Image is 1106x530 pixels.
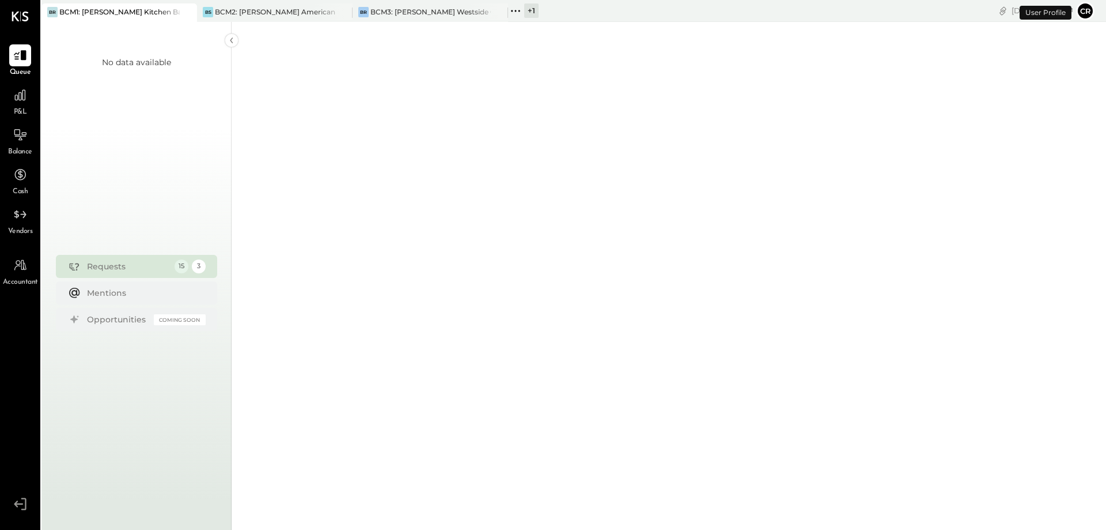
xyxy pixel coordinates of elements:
div: copy link [997,5,1009,17]
div: BS [203,7,213,17]
div: Coming Soon [154,314,206,325]
div: + 1 [524,3,539,18]
div: BCM2: [PERSON_NAME] American Cooking [215,7,335,17]
div: BCM3: [PERSON_NAME] Westside Grill [370,7,491,17]
div: 3 [192,260,206,273]
div: BR [47,7,58,17]
span: Cash [13,187,28,197]
a: Vendors [1,204,40,237]
div: 15 [175,260,188,273]
span: Vendors [8,227,33,237]
div: BR [358,7,369,17]
span: Accountant [3,277,38,288]
div: Requests [87,261,169,272]
a: Balance [1,124,40,157]
div: User Profile [1020,6,1071,20]
div: Mentions [87,287,200,299]
div: No data available [102,57,171,68]
a: Accountant [1,254,40,288]
span: Queue [10,67,31,78]
a: Cash [1,164,40,197]
span: Balance [8,147,32,157]
div: [DATE] [1012,5,1073,16]
button: cr [1076,2,1094,20]
a: Queue [1,44,40,78]
a: P&L [1,84,40,118]
span: P&L [14,107,27,118]
div: BCM1: [PERSON_NAME] Kitchen Bar Market [59,7,180,17]
div: Opportunities [87,314,148,325]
